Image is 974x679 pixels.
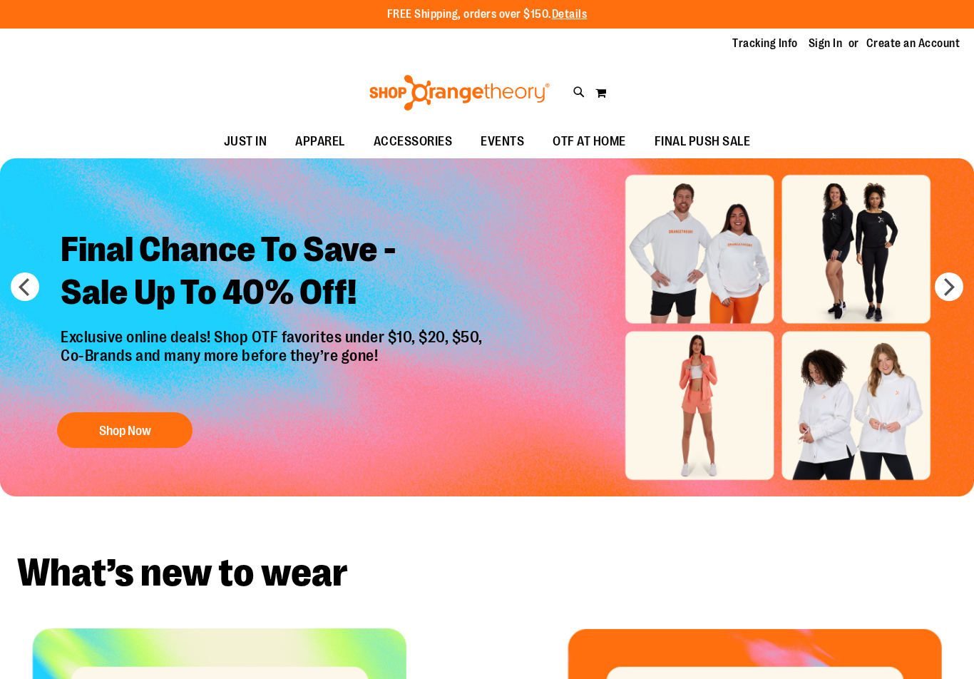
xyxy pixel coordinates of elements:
a: ACCESSORIES [359,126,467,158]
span: EVENTS [481,126,524,158]
span: JUST IN [224,126,267,158]
a: APPAREL [281,126,359,158]
a: Details [552,8,588,21]
h2: What’s new to wear [17,553,957,593]
span: ACCESSORIES [374,126,453,158]
button: prev [11,272,39,301]
button: next [935,272,963,301]
a: Final Chance To Save -Sale Up To 40% Off! Exclusive online deals! Shop OTF favorites under $10, $... [50,218,497,455]
a: EVENTS [466,126,538,158]
a: Tracking Info [732,36,798,51]
a: FINAL PUSH SALE [640,126,765,158]
p: Exclusive online deals! Shop OTF favorites under $10, $20, $50, Co-Brands and many more before th... [50,328,497,398]
h2: Final Chance To Save - Sale Up To 40% Off! [50,218,497,328]
a: OTF AT HOME [538,126,640,158]
span: OTF AT HOME [553,126,626,158]
p: FREE Shipping, orders over $150. [387,6,588,23]
a: JUST IN [210,126,282,158]
a: Sign In [809,36,843,51]
span: APPAREL [295,126,345,158]
button: Shop Now [57,412,193,448]
a: Create an Account [866,36,960,51]
span: FINAL PUSH SALE [655,126,751,158]
img: Shop Orangetheory [367,75,552,111]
